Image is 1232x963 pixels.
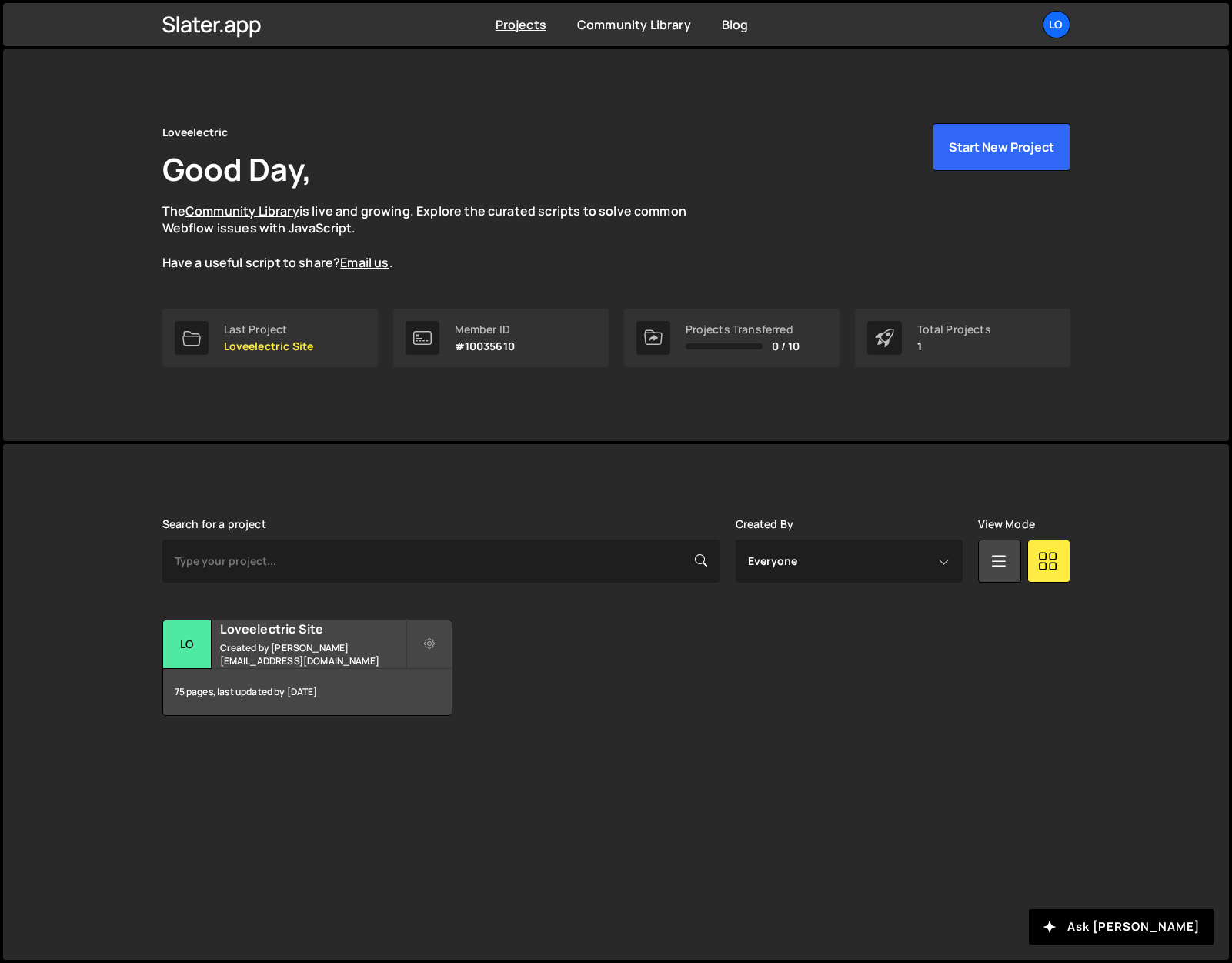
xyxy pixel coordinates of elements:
div: Projects Transferred [686,323,800,336]
a: Email us [340,254,389,271]
label: View Mode [978,518,1035,530]
div: Loveelectric [162,123,229,142]
label: Search for a project [162,518,266,530]
p: Loveelectric Site [224,340,314,353]
div: Lo [163,620,212,669]
a: Projects [496,16,546,33]
a: Lo Loveelectric Site Created by [PERSON_NAME][EMAIL_ADDRESS][DOMAIN_NAME] 75 pages, last updated ... [162,620,452,716]
a: Community Library [577,16,691,33]
div: Total Projects [917,323,991,336]
h2: Loveelectric Site [220,620,406,637]
p: 1 [917,340,991,353]
a: Lo [1043,11,1070,38]
button: Ask [PERSON_NAME] [1029,909,1214,945]
small: Created by [PERSON_NAME][EMAIL_ADDRESS][DOMAIN_NAME] [220,641,406,667]
p: #10035610 [455,340,515,353]
h1: Good Day, [162,148,312,190]
a: Last Project Loveelectric Site [162,309,378,367]
div: Last Project [224,323,314,336]
div: Member ID [455,323,515,336]
div: 75 pages, last updated by [DATE] [163,669,452,715]
span: 0 / 10 [772,340,800,353]
button: Start New Project [933,123,1070,171]
a: Blog [722,16,749,33]
p: The is live and growing. Explore the curated scripts to solve common Webflow issues with JavaScri... [162,202,716,272]
label: Created By [736,518,794,530]
a: Community Library [185,202,299,219]
input: Type your project... [162,540,720,583]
